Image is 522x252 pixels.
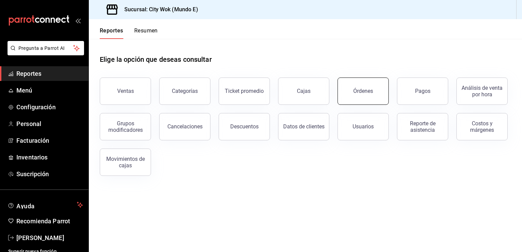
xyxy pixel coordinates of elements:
[461,85,503,98] div: Análisis de venta por hora
[16,102,83,112] span: Configuración
[338,78,389,105] button: Órdenes
[104,120,147,133] div: Grupos modificadores
[172,88,198,94] div: Categorías
[219,78,270,105] button: Ticket promedio
[219,113,270,140] button: Descuentos
[225,88,264,94] div: Ticket promedio
[456,78,508,105] button: Análisis de venta por hora
[353,88,373,94] div: Órdenes
[8,41,84,55] button: Pregunta a Parrot AI
[415,88,430,94] div: Pagos
[5,50,84,57] a: Pregunta a Parrot AI
[397,113,448,140] button: Reporte de asistencia
[100,113,151,140] button: Grupos modificadores
[401,120,444,133] div: Reporte de asistencia
[16,86,83,95] span: Menú
[100,78,151,105] button: Ventas
[278,113,329,140] button: Datos de clientes
[16,69,83,78] span: Reportes
[134,27,158,39] button: Resumen
[297,88,311,94] div: Cajas
[456,113,508,140] button: Costos y márgenes
[16,119,83,128] span: Personal
[119,5,198,14] h3: Sucursal: City Wok (Mundo E)
[16,233,83,242] span: [PERSON_NAME]
[283,123,325,130] div: Datos de clientes
[16,216,83,226] span: Recomienda Parrot
[16,136,83,145] span: Facturación
[278,78,329,105] button: Cajas
[353,123,374,130] div: Usuarios
[397,78,448,105] button: Pagos
[100,149,151,176] button: Movimientos de cajas
[16,169,83,179] span: Suscripción
[461,120,503,133] div: Costos y márgenes
[16,153,83,162] span: Inventarios
[100,27,123,39] button: Reportes
[100,54,212,65] h1: Elige la opción que deseas consultar
[18,45,73,52] span: Pregunta a Parrot AI
[159,78,210,105] button: Categorías
[230,123,259,130] div: Descuentos
[100,27,158,39] div: navigation tabs
[338,113,389,140] button: Usuarios
[16,201,74,209] span: Ayuda
[167,123,203,130] div: Cancelaciones
[75,18,81,23] button: open_drawer_menu
[104,156,147,169] div: Movimientos de cajas
[117,88,134,94] div: Ventas
[159,113,210,140] button: Cancelaciones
